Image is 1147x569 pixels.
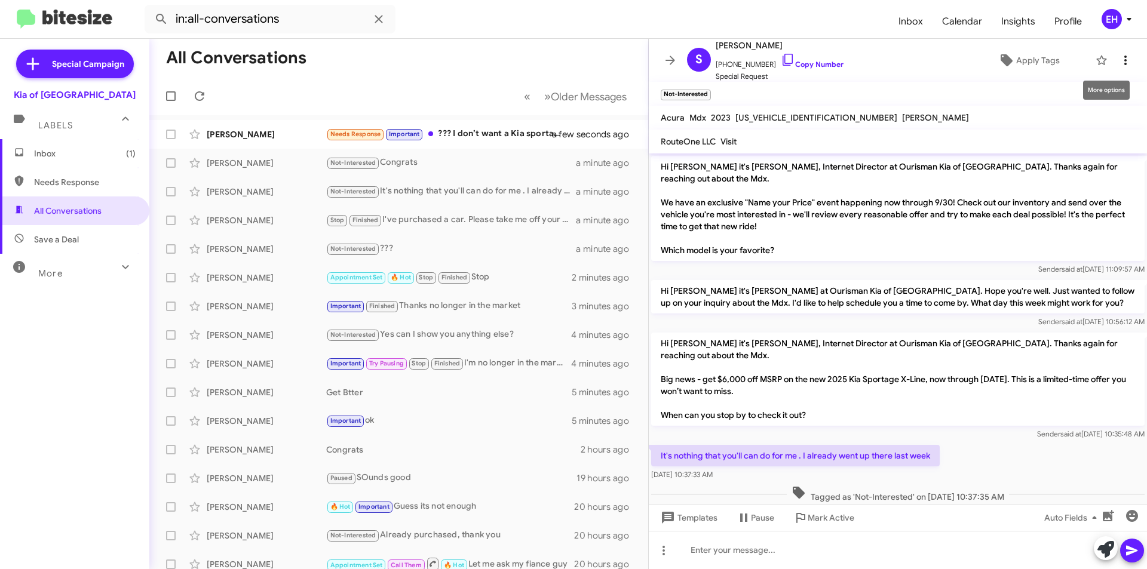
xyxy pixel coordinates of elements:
[716,70,844,82] span: Special Request
[330,302,361,310] span: Important
[571,329,639,341] div: 4 minutes ago
[330,331,376,339] span: Not-Interested
[889,4,933,39] a: Inbox
[1062,264,1082,273] span: said at
[1038,264,1145,273] span: Sender [DATE] 11:09:57 AM
[576,157,639,169] div: a minute ago
[14,89,136,101] div: Kia of [GEOGRAPHIC_DATA]
[992,4,1045,39] a: Insights
[330,187,376,195] span: Not-Interested
[1083,81,1130,100] div: More options
[326,242,576,256] div: ???
[34,147,136,159] span: Inbox
[517,84,634,109] nav: Page navigation example
[207,157,326,169] div: [PERSON_NAME]
[207,444,326,456] div: [PERSON_NAME]
[326,528,574,542] div: Already purchased, thank you
[207,415,326,427] div: [PERSON_NAME]
[651,156,1145,261] p: Hi [PERSON_NAME] it's [PERSON_NAME], Internet Director at Ourisman Kia of [GEOGRAPHIC_DATA]. Than...
[419,273,433,281] span: Stop
[38,120,73,131] span: Labels
[902,112,969,123] span: [PERSON_NAME]
[207,186,326,198] div: [PERSON_NAME]
[1091,9,1134,29] button: EH
[412,359,426,367] span: Stop
[389,130,420,138] span: Important
[326,328,571,342] div: Yes can I show you anything else?
[1037,429,1145,438] span: Sender [DATE] 10:35:48 AM
[581,444,639,456] div: 2 hours ago
[933,4,992,39] a: Calendar
[326,414,572,427] div: ok
[576,186,639,198] div: a minute ago
[330,503,351,510] span: 🔥 Hot
[658,507,717,528] span: Templates
[551,90,627,103] span: Older Messages
[207,386,326,398] div: [PERSON_NAME]
[787,485,1009,503] span: Tagged as 'Not-Interested' on [DATE] 10:37:35 AM
[751,507,774,528] span: Pause
[326,356,571,370] div: I'm no longer in the market. I bought my wife a new Mustang. Thank you for reach back out please ...
[1060,429,1081,438] span: said at
[649,507,727,528] button: Templates
[544,89,551,104] span: »
[576,472,639,484] div: 19 hours ago
[330,561,383,569] span: Appointment Set
[330,130,381,138] span: Needs Response
[207,472,326,484] div: [PERSON_NAME]
[352,216,379,224] span: Finished
[716,38,844,53] span: [PERSON_NAME]
[661,112,685,123] span: Acura
[38,268,63,279] span: More
[567,128,639,140] div: a few seconds ago
[441,273,468,281] span: Finished
[207,501,326,513] div: [PERSON_NAME]
[576,214,639,226] div: a minute ago
[34,205,102,217] span: All Conversations
[572,272,639,284] div: 2 minutes ago
[808,507,854,528] span: Mark Active
[126,147,136,159] span: (1)
[689,112,706,123] span: Mdx
[207,272,326,284] div: [PERSON_NAME]
[326,471,576,485] div: SOunds good
[330,216,345,224] span: Stop
[326,156,576,170] div: Congrats
[391,273,411,281] span: 🔥 Hot
[1045,4,1091,39] a: Profile
[145,5,395,33] input: Search
[576,243,639,255] div: a minute ago
[207,128,326,140] div: [PERSON_NAME]
[207,214,326,226] div: [PERSON_NAME]
[326,127,567,141] div: ??? I don’t want a Kia sportage I want an ev6 gt-line
[517,84,538,109] button: Previous
[16,50,134,78] a: Special Campaign
[1016,50,1060,71] span: Apply Tags
[695,50,703,69] span: S
[1102,9,1122,29] div: EH
[572,415,639,427] div: 5 minutes ago
[661,90,711,100] small: Not-Interested
[1044,507,1102,528] span: Auto Fields
[572,300,639,312] div: 3 minutes ago
[330,273,383,281] span: Appointment Set
[716,53,844,70] span: [PHONE_NUMBER]
[166,48,306,67] h1: All Conversations
[207,358,326,370] div: [PERSON_NAME]
[784,507,864,528] button: Mark Active
[207,300,326,312] div: [PERSON_NAME]
[574,501,639,513] div: 20 hours ago
[711,112,731,123] span: 2023
[358,503,390,510] span: Important
[326,299,572,313] div: Thanks no longer in the market
[661,136,716,147] span: RouteOne LLC
[524,89,530,104] span: «
[735,112,897,123] span: [US_VEHICLE_IDENTIFICATION_NUMBER]
[207,530,326,542] div: [PERSON_NAME]
[1038,317,1145,326] span: Sender [DATE] 10:56:12 AM
[330,245,376,253] span: Not-Interested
